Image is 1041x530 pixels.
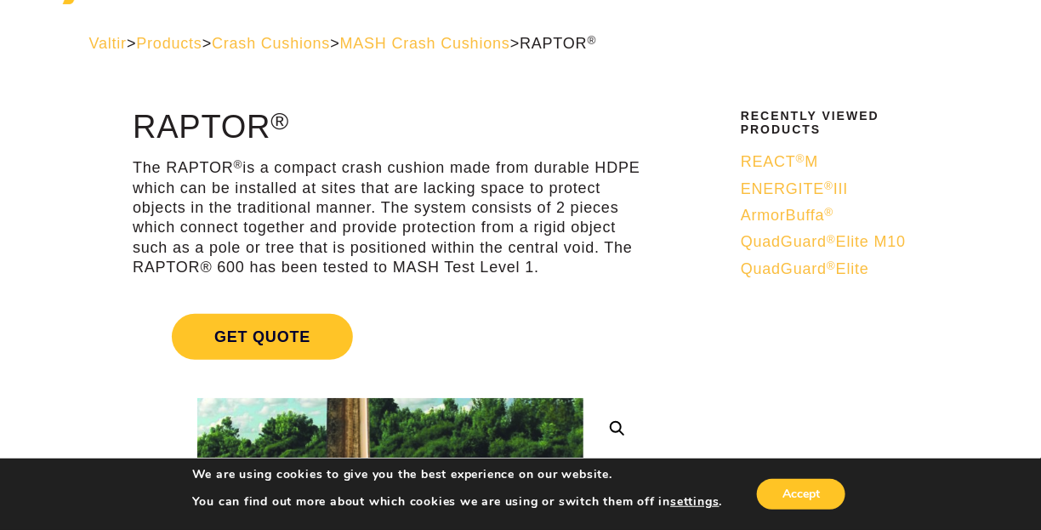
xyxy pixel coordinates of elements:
[89,34,953,54] div: > > > >
[825,206,834,219] sup: ®
[212,35,330,52] a: Crash Cushions
[192,494,723,510] p: You can find out more about which cookies we are using or switch them off in .
[741,180,849,197] span: ENERGITE III
[234,158,243,171] sup: ®
[741,180,941,199] a: ENERGITE®III
[588,34,597,47] sup: ®
[741,206,941,225] a: ArmorBuffa®
[741,110,941,136] h2: Recently Viewed Products
[796,152,805,165] sup: ®
[192,467,723,482] p: We are using cookies to give you the best experience on our website.
[757,479,845,510] button: Accept
[741,259,941,279] a: QuadGuard®Elite
[827,259,836,272] sup: ®
[670,494,719,510] button: settings
[741,232,941,252] a: QuadGuard®Elite M10
[133,158,648,277] p: The RAPTOR is a compact crash cushion made from durable HDPE which can be installed at sites that...
[741,152,941,172] a: REACT®M
[741,260,869,277] span: QuadGuard Elite
[827,233,836,246] sup: ®
[340,35,510,52] a: MASH Crash Cushions
[741,233,906,250] span: QuadGuard Elite M10
[136,35,202,52] a: Products
[741,153,819,170] span: REACT M
[133,293,648,380] a: Get Quote
[520,35,596,52] span: RAPTOR
[133,110,648,145] h1: RAPTOR
[89,35,127,52] a: Valtir
[741,207,833,224] span: ArmorBuffa
[270,107,289,134] sup: ®
[824,180,833,192] sup: ®
[172,314,353,360] span: Get Quote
